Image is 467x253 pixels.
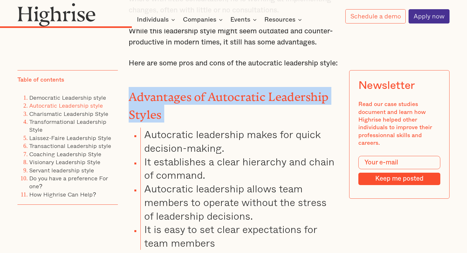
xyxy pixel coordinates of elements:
strong: Advantages of Autocratic Leadership Styles [129,90,329,116]
li: It is easy to set clear expectations for team members [140,223,339,250]
form: Modal Form [358,156,441,185]
a: Charismatic Leadership Style [29,109,108,118]
li: Autocratic leadership allows team members to operate without the stress of leadership decisions. [140,182,339,223]
div: Read our case studies document and learn how Highrise helped other individuals to improve their p... [358,101,441,147]
p: While this leadership style might seem outdated and counter-productive in modern times, it still ... [129,26,338,48]
a: How Highrise Can Help? [29,190,96,198]
a: Democratic Leadership style [29,93,106,102]
p: Here are some pros and cons of the autocratic leadership style: [129,58,338,69]
a: Servant leadership style [29,165,94,174]
div: Individuals [137,16,177,23]
div: Resources [264,16,295,23]
div: Table of contents [17,76,64,84]
a: Autocratic Leadership style [29,101,103,110]
div: Events [230,16,259,23]
a: Transactional Leadership style [29,141,111,150]
div: Companies [183,16,216,23]
a: Laissez-Faire Leadership Style [29,133,111,142]
div: Individuals [137,16,169,23]
a: Visionary Leadership Style [29,157,100,166]
img: Highrise logo [17,3,96,26]
input: Your e-mail [358,156,441,169]
input: Keep me posted [358,173,441,185]
a: Schedule a demo [345,9,406,23]
a: Apply now [409,9,450,23]
a: Coaching Leadership Style [29,149,101,158]
div: Newsletter [358,79,415,92]
div: Resources [264,16,304,23]
li: Autocratic leadership makes for quick decision-making. [140,128,339,155]
a: Transformational Leadership Style [29,117,106,134]
div: Events [230,16,250,23]
a: Do you have a preference For one? [29,174,108,190]
li: It establishes a clear hierarchy and chain of command. [140,155,339,182]
div: Companies [183,16,225,23]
